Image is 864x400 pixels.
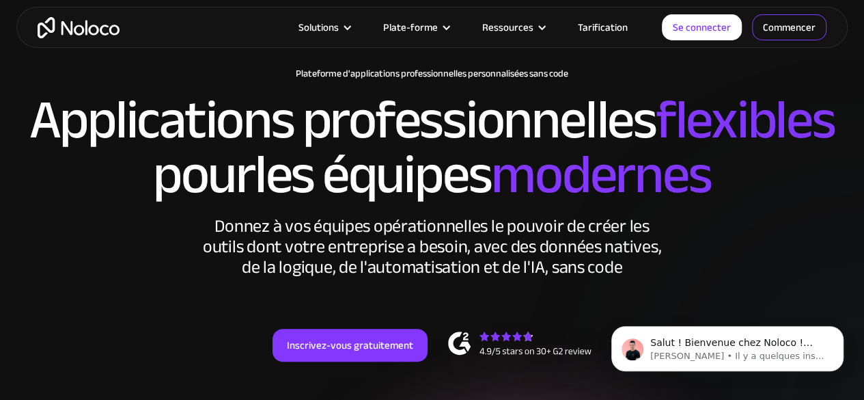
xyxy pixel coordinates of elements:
[673,18,731,37] font: Se connecter
[203,209,661,284] font: Donnez à vos équipes opérationnelles le pouvoir de créer les outils dont votre entreprise a besoi...
[561,18,645,36] a: Tarification
[281,18,366,36] div: Solutions
[38,17,120,38] a: maison
[29,69,656,171] font: Applications professionnelles
[255,124,491,226] font: les équipes
[296,64,568,83] font: Plateforme d'applications professionnelles personnalisées sans code
[752,14,826,40] a: Commencer
[298,18,339,37] font: Solutions
[578,18,628,37] font: Tarification
[153,124,255,226] font: pour
[662,14,742,40] a: Se connecter
[591,297,864,393] iframe: Message de notifications d'interphone
[465,18,561,36] div: Ressources
[383,18,438,37] font: Plate-forme
[482,18,533,37] font: Ressources
[366,18,465,36] div: Plate-forme
[656,69,835,171] font: flexibles
[763,18,816,37] font: Commencer
[491,124,711,226] font: modernes
[273,329,428,362] a: Inscrivez-vous gratuitement
[287,336,413,355] font: Inscrivez-vous gratuitement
